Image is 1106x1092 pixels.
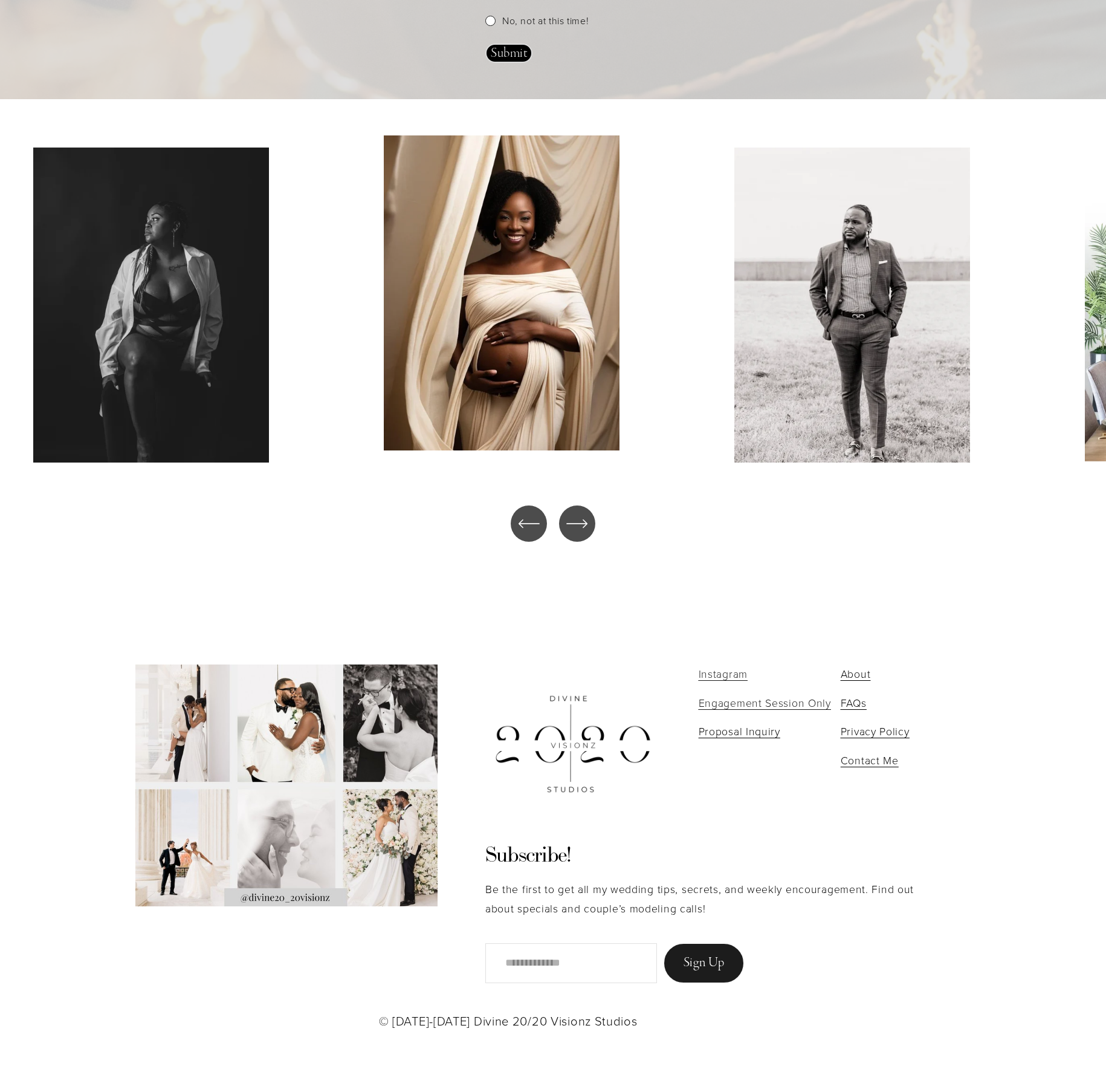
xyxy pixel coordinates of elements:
button: Next [559,505,595,542]
span: Instagram [699,666,748,681]
a: Contact Me [841,751,899,770]
a: Proposal Inquiry [699,722,780,741]
span: Privacy Policy [841,724,910,738]
button: Previous [511,505,547,542]
span: FAQs [841,695,867,710]
span: Engagement Session Only [699,695,831,710]
a: FAQs [841,694,867,713]
a: Privacy Policy [841,722,910,741]
button: Sign Up [663,943,745,984]
h2: Subscribe! [485,839,940,871]
button: SubmitSubmit [485,44,532,63]
span: Sign Up [684,954,724,971]
span: About [841,666,871,681]
a: Engagement Session Only [699,694,831,713]
p: Be the first to get all my wedding tips, secrets, and weekly encouragement. Find out about specia... [485,880,940,918]
a: About [841,665,871,684]
a: Instagram [699,665,748,684]
p: © [DATE]-[DATE] Divine 20/20 Visionz Studios [379,1015,638,1027]
span: Submit [491,45,527,62]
